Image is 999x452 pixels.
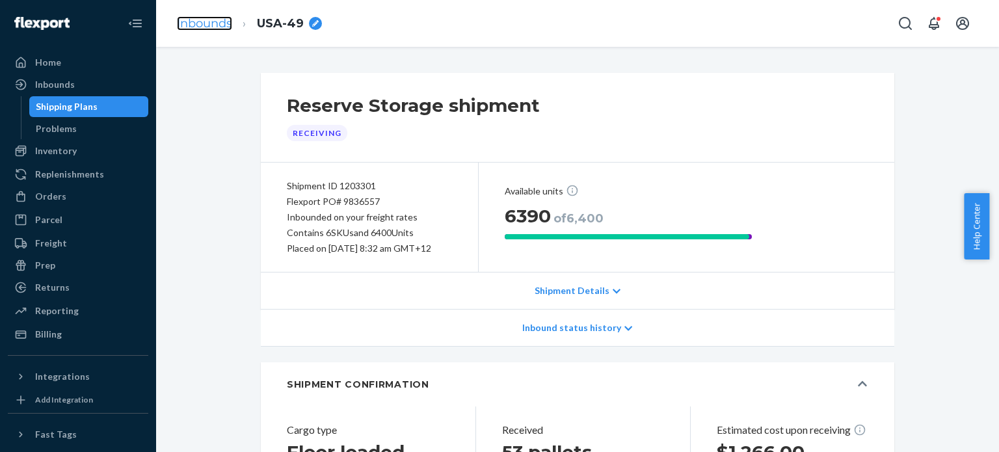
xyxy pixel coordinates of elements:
[35,237,67,250] div: Freight
[261,362,894,406] button: SHIPMENT CONFIRMATION
[8,424,148,445] button: Fast Tags
[287,125,347,141] div: Receiving
[8,209,148,230] a: Parcel
[8,52,148,73] a: Home
[287,422,439,438] header: Cargo type
[502,422,654,438] header: Received
[8,164,148,185] a: Replenishments
[35,370,90,383] div: Integrations
[257,16,304,33] span: USA-49
[35,190,66,203] div: Orders
[505,234,868,239] div: Available now 6390,Receiving 10
[8,300,148,321] a: Reporting
[892,10,918,36] button: Open Search Box
[35,328,62,341] div: Billing
[29,118,149,139] a: Problems
[287,225,452,241] div: Contains 6 SKUs and 6400 Units
[36,100,98,113] div: Shipping Plans
[35,78,75,91] div: Inbounds
[8,392,148,408] a: Add Integration
[505,234,749,239] div: Available now 6390
[522,321,621,334] p: Inbound status history
[177,16,232,31] a: Inbounds
[287,194,452,209] div: Flexport PO# 9836557
[35,304,79,317] div: Reporting
[8,74,148,95] a: Inbounds
[553,210,604,227] h1: of 6,400
[505,183,563,199] p: Available units
[122,10,148,36] button: Close Navigation
[287,378,429,391] h5: SHIPMENT CONFIRMATION
[8,186,148,207] a: Orders
[166,5,332,43] ol: breadcrumbs
[8,277,148,298] a: Returns
[287,178,452,194] div: Shipment ID 1203301
[950,10,976,36] button: Open account menu
[35,259,55,272] div: Prep
[505,234,752,239] div: Receiving 10
[35,428,77,441] div: Fast Tags
[35,168,104,181] div: Replenishments
[35,213,62,226] div: Parcel
[8,233,148,254] a: Freight
[8,366,148,387] button: Integrations
[35,144,77,157] div: Inventory
[35,56,61,69] div: Home
[29,96,149,117] a: Shipping Plans
[35,281,70,294] div: Returns
[964,193,989,259] button: Help Center
[921,10,947,36] button: Open notifications
[287,209,452,225] div: Inbounded on your freight rates
[505,204,551,228] h1: 6390
[287,94,540,117] h2: Reserve Storage shipment
[535,284,609,297] p: Shipment Details
[8,324,148,345] a: Billing
[287,241,452,256] div: Placed on [DATE] 8:32 am GMT+12
[8,255,148,276] a: Prep
[36,122,77,135] div: Problems
[35,394,93,405] div: Add Integration
[8,140,148,161] a: Inventory
[14,17,70,30] img: Flexport logo
[717,422,868,438] p: Estimated cost upon receiving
